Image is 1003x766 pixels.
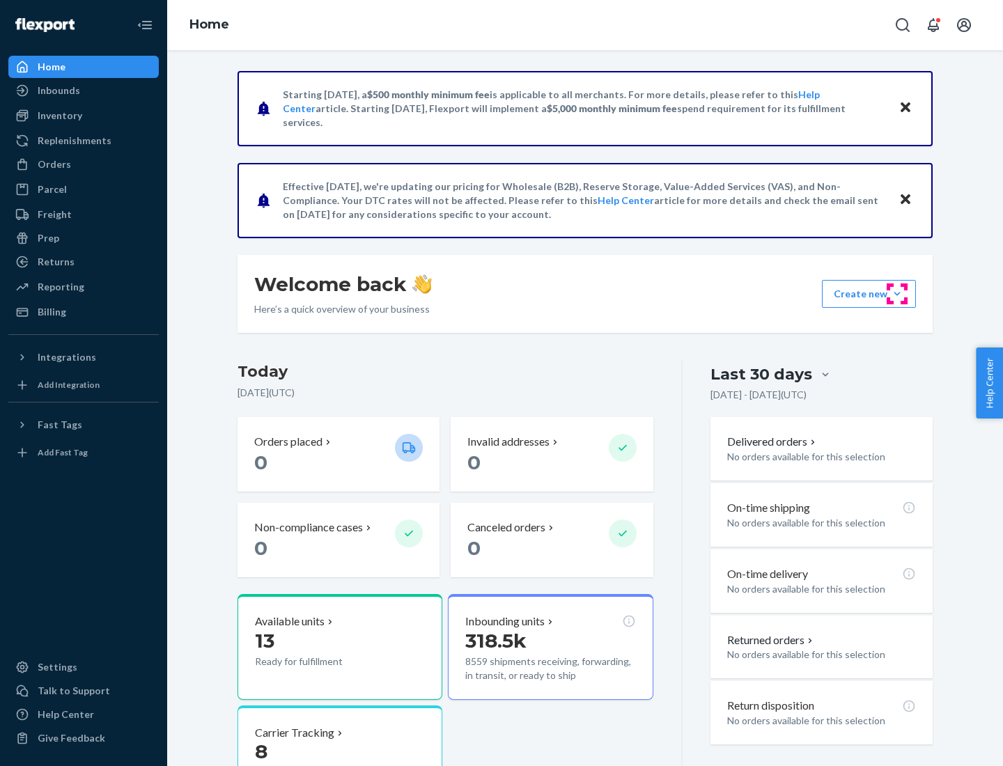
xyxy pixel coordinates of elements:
[38,84,80,97] div: Inbounds
[38,60,65,74] div: Home
[451,503,653,577] button: Canceled orders 0
[131,11,159,39] button: Close Navigation
[727,632,816,648] button: Returned orders
[710,364,812,385] div: Last 30 days
[8,203,159,226] a: Freight
[254,519,363,536] p: Non-compliance cases
[412,274,432,294] img: hand-wave emoji
[283,88,885,130] p: Starting [DATE], a is applicable to all merchants. For more details, please refer to this article...
[889,11,917,39] button: Open Search Box
[8,227,159,249] a: Prep
[255,629,274,652] span: 13
[367,88,490,100] span: $500 monthly minimum fee
[8,656,159,678] a: Settings
[255,725,334,741] p: Carrier Tracking
[255,655,384,669] p: Ready for fulfillment
[189,17,229,32] a: Home
[896,98,915,118] button: Close
[8,680,159,702] a: Talk to Support
[238,594,442,700] button: Available units13Ready for fulfillment
[598,194,654,206] a: Help Center
[8,301,159,323] a: Billing
[254,451,267,474] span: 0
[8,153,159,175] a: Orders
[254,272,432,297] h1: Welcome back
[8,251,159,273] a: Returns
[8,374,159,396] a: Add Integration
[38,379,100,391] div: Add Integration
[38,182,67,196] div: Parcel
[238,361,653,383] h3: Today
[8,79,159,102] a: Inbounds
[467,519,545,536] p: Canceled orders
[254,302,432,316] p: Here’s a quick overview of your business
[896,190,915,210] button: Close
[950,11,978,39] button: Open account menu
[38,280,84,294] div: Reporting
[465,613,545,630] p: Inbounding units
[38,684,110,698] div: Talk to Support
[467,536,481,560] span: 0
[178,5,240,45] ol: breadcrumbs
[8,346,159,368] button: Integrations
[727,450,916,464] p: No orders available for this selection
[547,102,677,114] span: $5,000 monthly minimum fee
[283,180,885,221] p: Effective [DATE], we're updating our pricing for Wholesale (B2B), Reserve Storage, Value-Added Se...
[8,727,159,749] button: Give Feedback
[8,130,159,152] a: Replenishments
[467,451,481,474] span: 0
[254,434,322,450] p: Orders placed
[919,11,947,39] button: Open notifications
[727,566,808,582] p: On-time delivery
[727,648,916,662] p: No orders available for this selection
[38,446,88,458] div: Add Fast Tag
[38,708,94,721] div: Help Center
[38,134,111,148] div: Replenishments
[727,516,916,530] p: No orders available for this selection
[822,280,916,308] button: Create new
[448,594,653,700] button: Inbounding units318.5k8559 shipments receiving, forwarding, in transit, or ready to ship
[38,350,96,364] div: Integrations
[465,629,527,652] span: 318.5k
[8,414,159,436] button: Fast Tags
[8,703,159,726] a: Help Center
[727,582,916,596] p: No orders available for this selection
[238,503,440,577] button: Non-compliance cases 0
[727,714,916,728] p: No orders available for this selection
[38,731,105,745] div: Give Feedback
[38,255,75,269] div: Returns
[38,157,71,171] div: Orders
[727,434,818,450] button: Delivered orders
[15,18,75,32] img: Flexport logo
[8,104,159,127] a: Inventory
[727,698,814,714] p: Return disposition
[238,417,440,492] button: Orders placed 0
[38,109,82,123] div: Inventory
[8,178,159,201] a: Parcel
[38,305,66,319] div: Billing
[976,347,1003,419] button: Help Center
[238,386,653,400] p: [DATE] ( UTC )
[8,441,159,464] a: Add Fast Tag
[465,655,635,682] p: 8559 shipments receiving, forwarding, in transit, or ready to ship
[38,418,82,432] div: Fast Tags
[38,660,77,674] div: Settings
[255,613,325,630] p: Available units
[8,276,159,298] a: Reporting
[254,536,267,560] span: 0
[8,56,159,78] a: Home
[467,434,550,450] p: Invalid addresses
[727,500,810,516] p: On-time shipping
[38,231,59,245] div: Prep
[38,208,72,221] div: Freight
[451,417,653,492] button: Invalid addresses 0
[255,740,267,763] span: 8
[710,388,807,402] p: [DATE] - [DATE] ( UTC )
